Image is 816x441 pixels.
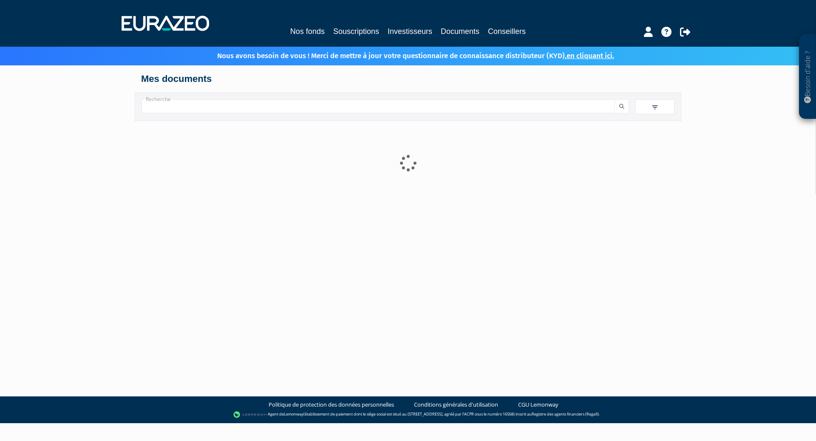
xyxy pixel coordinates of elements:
[141,74,675,84] h4: Mes documents
[122,16,209,31] img: 1732889491-logotype_eurazeo_blanc_rvb.png
[567,51,614,60] a: en cliquant ici.
[651,104,659,111] img: filter.svg
[532,412,599,417] a: Registre des agents financiers (Regafi)
[441,25,479,39] a: Documents
[414,401,498,409] a: Conditions générales d'utilisation
[142,99,615,113] input: Recherche
[333,25,379,37] a: Souscriptions
[284,412,303,417] a: Lemonway
[803,39,813,115] p: Besoin d'aide ?
[193,49,614,61] p: Nous avons besoin de vous ! Merci de mettre à jour votre questionnaire de connaissance distribute...
[388,25,432,37] a: Investisseurs
[488,25,526,37] a: Conseillers
[518,401,558,409] a: CGU Lemonway
[233,410,266,419] img: logo-lemonway.png
[8,410,807,419] div: - Agent de (établissement de paiement dont le siège social est situé au [STREET_ADDRESS], agréé p...
[269,401,394,409] a: Politique de protection des données personnelles
[290,25,325,37] a: Nos fonds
